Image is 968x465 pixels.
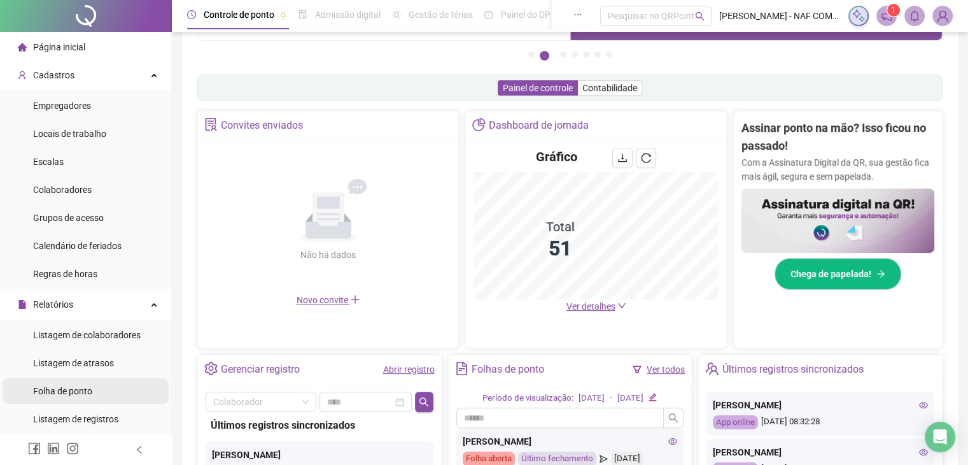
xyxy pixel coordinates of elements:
span: Empregadores [33,101,91,111]
span: notification [881,10,892,22]
h4: Gráfico [536,148,577,166]
span: eye [919,401,928,410]
div: Open Intercom Messenger [925,422,955,452]
a: Abrir registro [383,364,435,375]
div: Últimos registros sincronizados [722,359,864,380]
span: Relatórios [33,299,73,310]
span: Calendário de feriados [33,241,122,251]
div: Não há dados [270,248,387,262]
button: 4 [572,51,578,57]
div: Período de visualização: [482,392,573,405]
span: setting [204,362,218,375]
span: user-add [18,71,27,80]
div: [DATE] [579,392,605,405]
span: filter [633,365,642,374]
span: [PERSON_NAME] - NAF COMERCIAL DE ALIMENTOS LTDA [719,9,841,23]
span: clock-circle [187,10,196,19]
span: Folha de ponto [33,386,92,396]
span: Painel de controle [503,83,573,93]
span: pie-chart [472,118,486,131]
span: Chega de papelada! [790,267,871,281]
span: search [668,413,678,423]
span: Regras de horas [33,269,97,279]
span: file-text [455,362,468,375]
div: [PERSON_NAME] [212,448,427,462]
span: plus [350,294,360,304]
div: - [610,392,612,405]
img: sparkle-icon.fc2bf0ac1784a2077858766a79e2daf3.svg [852,9,866,23]
span: eye [919,448,928,457]
span: instagram [66,442,79,455]
div: App online [713,415,758,430]
div: [PERSON_NAME] [713,398,928,412]
span: pushpin [279,11,287,19]
span: arrow-right [876,269,885,278]
span: Página inicial [33,42,85,52]
span: Locais de trabalho [33,129,106,139]
span: home [18,43,27,52]
span: bell [909,10,920,22]
button: 2 [540,51,549,61]
span: reload [641,153,651,163]
span: search [695,11,705,21]
div: Convites enviados [221,115,303,136]
div: [DATE] [617,392,643,405]
span: file [18,300,27,309]
span: search [419,397,429,407]
span: file-done [298,10,307,19]
button: 6 [594,51,601,57]
button: 7 [606,51,612,57]
span: dashboard [484,10,493,19]
button: 5 [583,51,589,57]
span: Controle de ponto [204,10,274,20]
div: Gerenciar registro [221,359,300,380]
button: 3 [560,51,566,57]
button: Chega de papelada! [775,258,901,290]
button: 1 [528,51,535,57]
a: Ver todos [647,364,685,375]
div: Dashboard de jornada [489,115,589,136]
span: ellipsis [573,10,582,19]
span: facebook [28,442,41,455]
span: left [135,445,144,454]
span: Ver detalhes [566,301,615,311]
span: Listagem de colaboradores [33,330,141,340]
span: Gestão de férias [409,10,473,20]
span: sun [392,10,401,19]
span: 1 [891,6,895,15]
span: Painel do DP [501,10,551,20]
span: linkedin [47,442,60,455]
span: download [617,153,628,163]
span: Listagem de registros [33,414,118,424]
div: Últimos registros sincronizados [211,417,428,433]
span: solution [204,118,218,131]
span: Listagem de atrasos [33,358,114,368]
img: banner%2F02c71560-61a6-44d4-94b9-c8ab97240462.png [741,189,934,253]
span: eye [668,437,677,446]
span: Admissão digital [315,10,381,20]
span: Grupos de acesso [33,213,104,223]
span: edit [649,393,657,401]
span: Contabilidade [582,83,637,93]
span: Novo convite [297,295,360,305]
span: Colaboradores [33,185,92,195]
div: [DATE] 08:32:28 [713,415,928,430]
a: Ver detalhes down [566,301,626,311]
span: team [705,362,719,375]
div: Folhas de ponto [472,359,544,380]
h2: Assinar ponto na mão? Isso ficou no passado! [741,119,934,155]
div: [PERSON_NAME] [463,434,678,448]
span: Cadastros [33,70,74,80]
span: Escalas [33,157,64,167]
p: Com a Assinatura Digital da QR, sua gestão fica mais ágil, segura e sem papelada. [741,155,934,183]
sup: 1 [887,4,900,17]
img: 74275 [933,6,952,25]
span: down [617,301,626,310]
div: [PERSON_NAME] [713,445,928,459]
